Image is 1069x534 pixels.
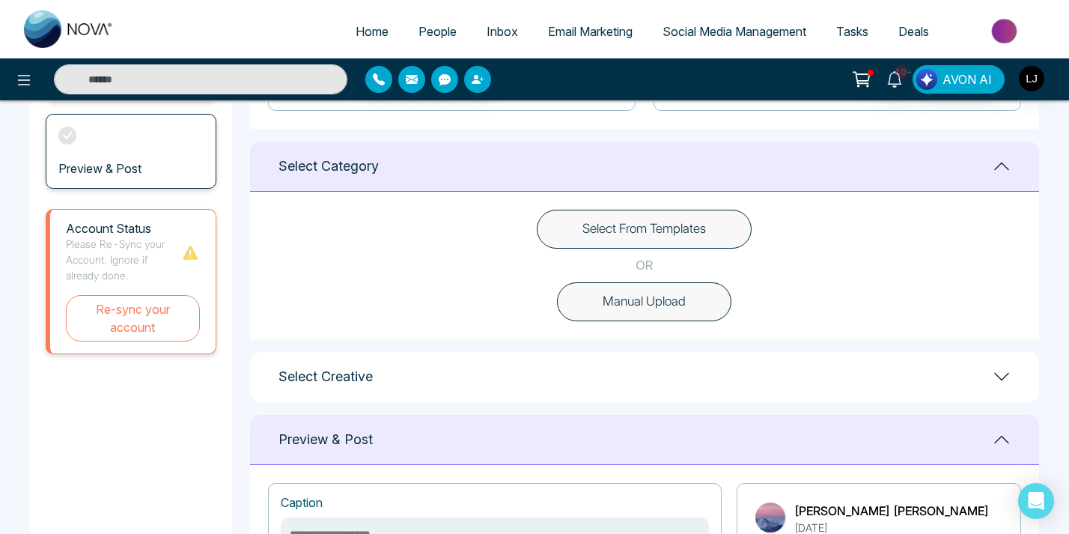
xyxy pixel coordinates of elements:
a: Home [341,17,403,46]
span: 10+ [895,65,908,79]
h1: Select Creative [278,368,373,385]
img: Lead Flow [916,69,937,90]
span: AVON AI [942,70,992,88]
span: Email Marketing [548,24,633,39]
span: Deals [898,24,929,39]
button: Manual Upload [557,282,731,321]
img: Lokesh Avinash Joshi [755,503,785,533]
a: Email Marketing [533,17,648,46]
img: Nova CRM Logo [24,10,114,48]
a: Inbox [472,17,533,46]
button: Re-sync your account [66,295,200,342]
img: User Avatar [1019,66,1044,91]
h1: Account Status [66,222,181,236]
button: Select From Templates [537,210,752,249]
a: Social Media Management [648,17,821,46]
span: Tasks [836,24,868,39]
span: Inbox [487,24,518,39]
h1: Caption [281,496,323,510]
p: [PERSON_NAME] [PERSON_NAME] [794,502,989,520]
div: Open Intercom Messenger [1018,483,1054,519]
a: 10+ [877,65,913,91]
p: OR [636,256,653,276]
a: Tasks [821,17,883,46]
h1: Select Category [278,158,379,175]
a: Deals [883,17,944,46]
p: Please Re-Sync your Account. Ignore if already done. [66,236,181,283]
button: AVON AI [913,65,1005,94]
img: Market-place.gif [951,14,1060,48]
span: People [418,24,457,39]
span: Social Media Management [663,24,806,39]
h1: Preview & Post [278,431,373,448]
span: Home [356,24,389,39]
a: People [403,17,472,46]
h3: Preview & Post [58,162,141,176]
